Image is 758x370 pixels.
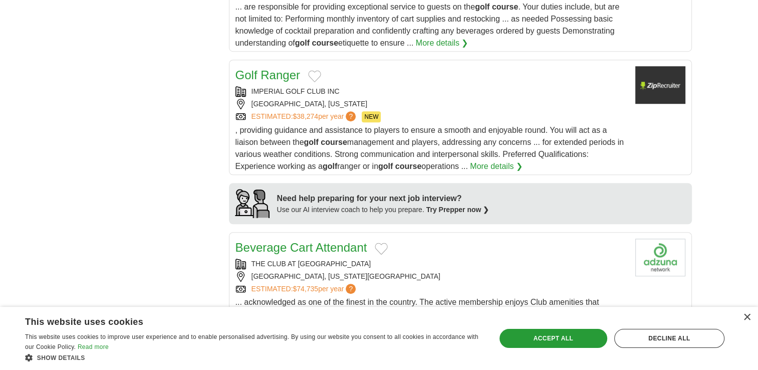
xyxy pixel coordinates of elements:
[375,243,388,255] button: Add to favorite jobs
[492,3,518,11] strong: course
[321,138,347,146] strong: course
[235,241,367,254] a: Beverage Cart Attendant
[251,284,358,294] a: ESTIMATED:$74,735per year?
[416,37,468,49] a: More details ❯
[37,354,85,361] span: Show details
[635,66,685,104] img: Company logo
[346,111,356,121] span: ?
[25,352,482,362] div: Show details
[743,314,750,321] div: Close
[614,329,724,348] div: Decline all
[25,313,457,328] div: This website uses cookies
[475,3,489,11] strong: golf
[78,343,109,350] a: Read more, opens a new window
[293,285,318,293] span: $74,735
[235,99,627,109] div: [GEOGRAPHIC_DATA], [US_STATE]
[312,39,338,47] strong: course
[378,162,393,170] strong: golf
[295,39,310,47] strong: golf
[395,162,421,170] strong: course
[346,284,356,294] span: ?
[635,239,685,276] img: Company logo
[235,3,620,47] span: ... are responsible for providing exceptional service to guests on the . Your duties include, but...
[277,205,489,215] div: Use our AI interview coach to help you prepare.
[499,329,607,348] div: Accept all
[470,160,523,172] a: More details ❯
[25,333,478,350] span: This website uses cookies to improve user experience and to enable personalised advertising. By u...
[426,206,489,214] a: Try Prepper now ❯
[293,112,318,120] span: $38,274
[235,271,627,282] div: [GEOGRAPHIC_DATA], [US_STATE][GEOGRAPHIC_DATA]
[235,259,627,269] div: THE CLUB AT [GEOGRAPHIC_DATA]
[308,70,321,82] button: Add to favorite jobs
[251,111,358,122] a: ESTIMATED:$38,274per year?
[235,86,627,97] div: IMPERIAL GOLF CLUB INC
[235,298,608,342] span: ... acknowledged as one of the finest in the country. The active membership enjoys Club amenities...
[235,126,624,170] span: , providing guidance and assistance to players to ensure a smooth and enjoyable round. You will a...
[362,111,381,122] span: NEW
[235,68,300,82] a: Golf Ranger
[323,162,337,170] strong: golf
[277,193,489,205] div: Need help preparing for your next job interview?
[304,138,318,146] strong: golf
